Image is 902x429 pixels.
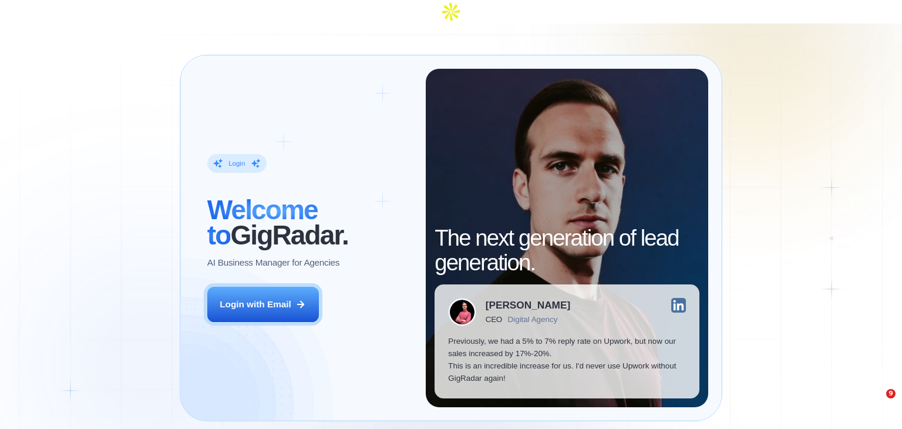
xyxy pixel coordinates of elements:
iframe: Intercom live chat [862,389,890,417]
div: CEO [486,315,502,324]
span: 9 [886,389,896,398]
div: Login [228,159,245,168]
p: AI Business Manager for Agencies [207,256,339,269]
span: Welcome to [207,195,318,250]
div: [PERSON_NAME] [486,300,570,310]
button: Login with Email [207,287,319,322]
p: Previously, we had a 5% to 7% reply rate on Upwork, but now our sales increased by 17%-20%. This ... [448,335,686,385]
h2: ‍ GigRadar. [207,197,412,247]
div: Login with Email [220,298,291,310]
div: Digital Agency [508,315,558,324]
h2: The next generation of lead generation. [435,226,699,275]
